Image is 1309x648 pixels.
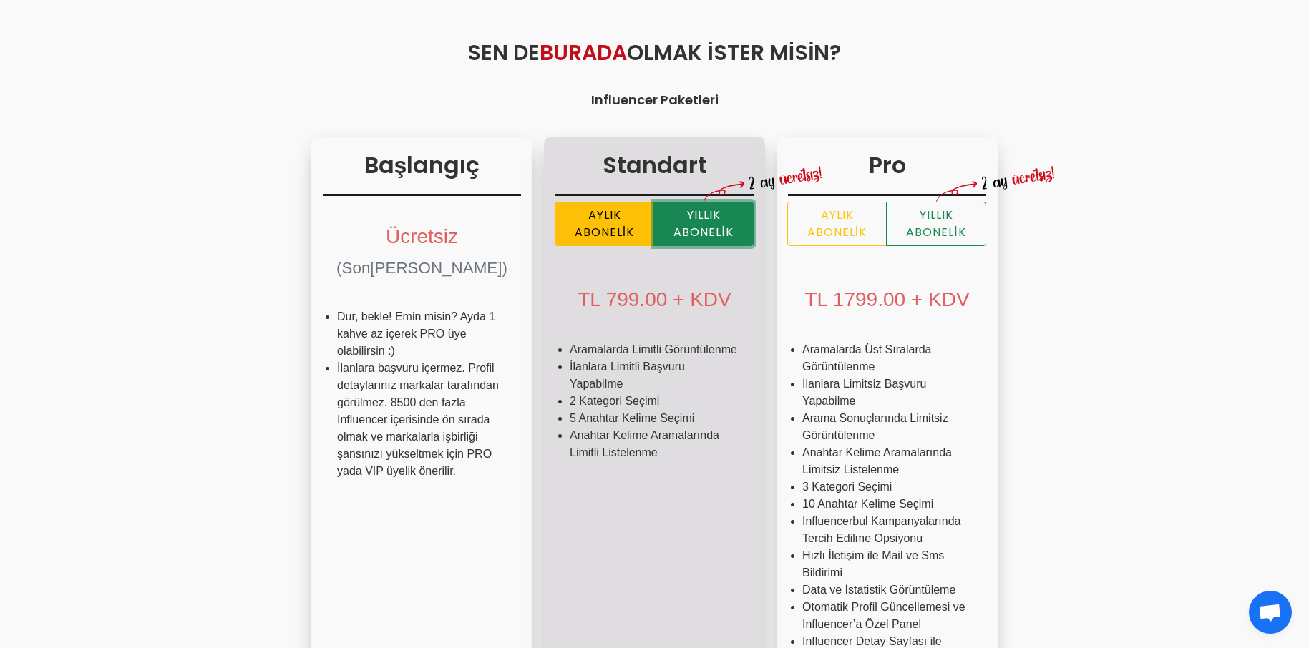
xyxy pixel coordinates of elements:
li: Arama Sonuçlarında Limitsiz Görüntülenme [802,410,972,444]
span: 1799.00 + KDV [833,288,970,310]
li: Hızlı İletişim ile Mail ve Sms Bildirimi [802,547,972,581]
span: Burada [540,37,627,68]
h3: Pro [788,148,986,196]
li: Anahtar Kelime Aramalarında Limitsiz Listelenme [802,444,972,478]
li: Influencerbul Kampanyalarında Tercih Edilme Opsiyonu [802,513,972,547]
h3: Başlangıç [323,148,521,196]
h2: Sen de Olmak İster misin? [191,36,1119,69]
a: Open chat [1249,591,1292,634]
li: 3 Kategori Seçimi [802,478,972,496]
h4: Influencer Paketleri [191,90,1119,109]
li: 2 Kategori Seçimi [570,393,739,410]
label: Aylık Abonelik [555,202,654,246]
li: Dur, bekle! Emin misin? Ayda 1 kahve az içerek PRO üye olabilirsin :) [337,308,507,360]
li: Anahtar Kelime Aramalarında Limitli Listelenme [570,427,739,461]
label: Yıllık Abonelik [886,202,986,246]
span: Ücretsiz [386,225,458,247]
span: TL [804,288,827,310]
span: (Son[PERSON_NAME]) [336,259,507,277]
li: Aramalarda Üst Sıralarda Görüntülenme [802,341,972,375]
h3: Standart [555,148,754,196]
label: Yıllık Abonelik [653,202,754,246]
span: 799.00 + KDV [606,288,731,310]
li: 10 Anahtar Kelime Seçimi [802,496,972,513]
li: İlanlara Limitsiz Başvuru Yapabilme [802,375,972,410]
li: 5 Anahtar Kelime Seçimi [570,410,739,427]
li: İlanlara başvuru içermez. Profil detaylarınız markalar tarafından görülmez. 8500 den fazla Influe... [337,360,507,480]
li: Aramalarda Limitli Görüntülenme [570,341,739,358]
span: TL [578,288,600,310]
li: Otomatik Profil Güncellemesi ve Influencer’a Özel Panel [802,599,972,633]
label: Aylık Abonelik [787,202,887,246]
li: İlanlara Limitli Başvuru Yapabilme [570,358,739,393]
li: Data ve İstatistik Görüntüleme [802,581,972,599]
